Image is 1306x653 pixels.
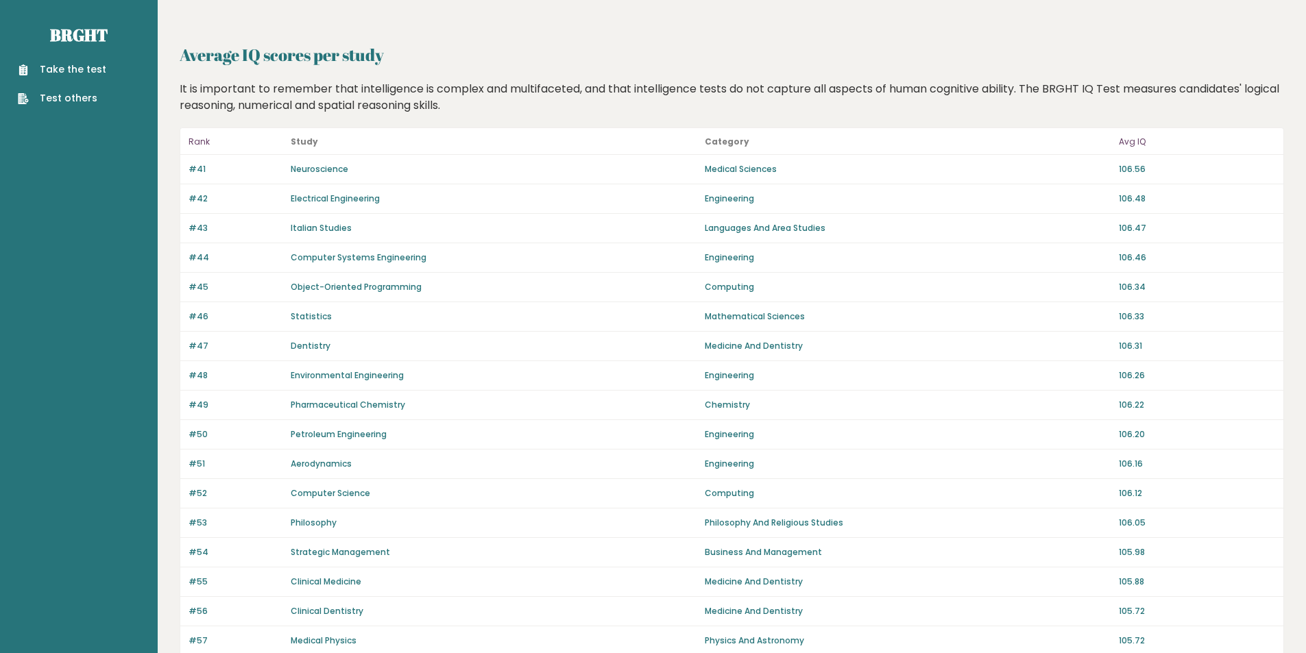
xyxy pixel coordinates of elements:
p: Mathematical Sciences [705,310,1111,323]
p: Medicine And Dentistry [705,605,1111,617]
p: 106.56 [1119,163,1275,175]
p: #52 [189,487,282,500]
a: Dentistry [291,340,330,352]
p: Chemistry [705,399,1111,411]
a: Statistics [291,310,332,322]
p: Engineering [705,428,1111,441]
p: Medicine And Dentistry [705,340,1111,352]
a: Object-Oriented Programming [291,281,422,293]
p: #54 [189,546,282,558]
p: 106.31 [1119,340,1275,352]
a: Environmental Engineering [291,369,404,381]
p: 106.22 [1119,399,1275,411]
p: #44 [189,251,282,264]
p: #42 [189,193,282,205]
p: Languages And Area Studies [705,222,1111,234]
p: #53 [189,517,282,529]
p: #55 [189,576,282,588]
p: 106.33 [1119,310,1275,323]
p: 106.16 [1119,458,1275,470]
p: #49 [189,399,282,411]
p: 105.98 [1119,546,1275,558]
a: Test others [18,91,106,106]
a: Aerodynamics [291,458,352,469]
p: 106.05 [1119,517,1275,529]
a: Petroleum Engineering [291,428,387,440]
p: Engineering [705,193,1111,205]
p: #50 [189,428,282,441]
p: 106.12 [1119,487,1275,500]
p: Avg IQ [1119,134,1275,150]
a: Medical Physics [291,634,356,646]
a: Brght [50,24,108,46]
p: Physics And Astronomy [705,634,1111,647]
a: Italian Studies [291,222,352,234]
p: Computing [705,281,1111,293]
a: Strategic Management [291,546,390,558]
a: Computer Systems Engineering [291,251,426,263]
p: 106.34 [1119,281,1275,293]
p: 105.72 [1119,634,1275,647]
b: Study [291,136,318,147]
p: 105.72 [1119,605,1275,617]
p: #57 [189,634,282,647]
p: Rank [189,134,282,150]
p: #56 [189,605,282,617]
div: It is important to remember that intelligence is complex and multifaceted, and that intelligence ... [175,81,1290,114]
p: Medical Sciences [705,163,1111,175]
p: #47 [189,340,282,352]
p: Computing [705,487,1111,500]
p: 106.26 [1119,369,1275,382]
p: Engineering [705,369,1111,382]
a: Neuroscience [291,163,348,175]
a: Clinical Dentistry [291,605,363,617]
p: 106.47 [1119,222,1275,234]
p: #46 [189,310,282,323]
p: #41 [189,163,282,175]
a: Clinical Medicine [291,576,361,587]
a: Take the test [18,62,106,77]
p: #51 [189,458,282,470]
p: Engineering [705,458,1111,470]
p: Engineering [705,251,1111,264]
h2: Average IQ scores per study [180,42,1284,67]
p: Philosophy And Religious Studies [705,517,1111,529]
a: Electrical Engineering [291,193,380,204]
p: 106.46 [1119,251,1275,264]
b: Category [705,136,749,147]
p: #43 [189,222,282,234]
p: Medicine And Dentistry [705,576,1111,588]
p: 105.88 [1119,576,1275,588]
p: 106.48 [1119,193,1275,205]
p: #48 [189,369,282,382]
p: 106.20 [1119,428,1275,441]
a: Philosophy [291,517,337,528]
a: Pharmaceutical Chemistry [291,399,405,410]
p: Business And Management [705,546,1111,558]
p: #45 [189,281,282,293]
a: Computer Science [291,487,370,499]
